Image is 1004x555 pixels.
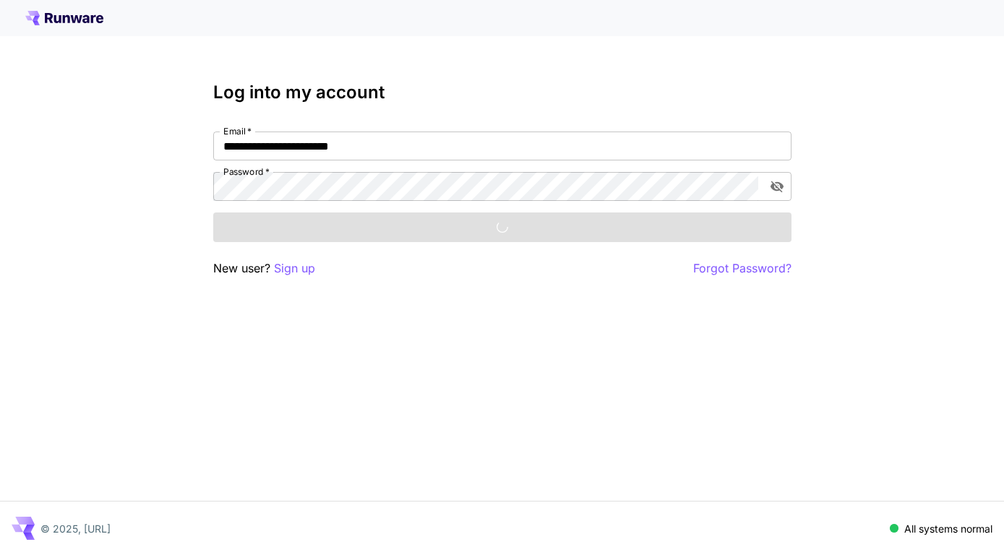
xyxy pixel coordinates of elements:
[40,521,111,536] p: © 2025, [URL]
[223,125,252,137] label: Email
[213,82,791,103] h3: Log into my account
[274,259,315,277] button: Sign up
[213,259,315,277] p: New user?
[904,521,992,536] p: All systems normal
[693,259,791,277] button: Forgot Password?
[764,173,790,199] button: toggle password visibility
[223,165,270,178] label: Password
